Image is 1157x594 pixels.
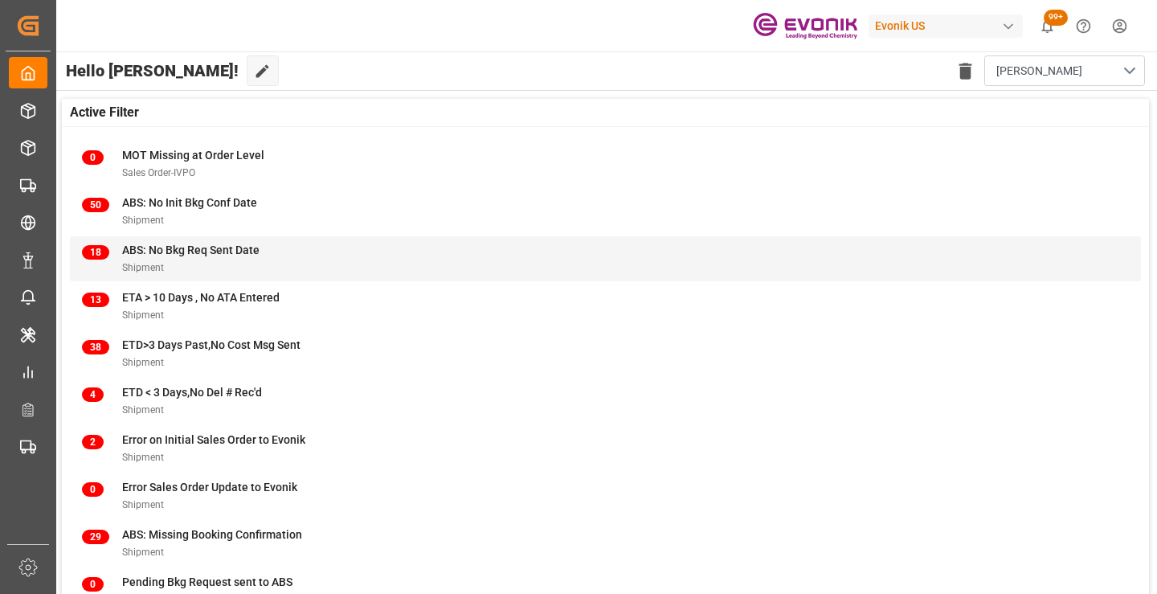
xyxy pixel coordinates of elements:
span: Shipment [122,215,164,226]
a: 0Error Sales Order Update to EvonikShipment [82,479,1129,513]
span: ABS: No Init Bkg Conf Date [122,196,257,209]
span: ABS: No Bkg Req Sent Date [122,244,260,256]
span: 99+ [1044,10,1068,26]
span: Shipment [122,357,164,368]
span: 13 [82,293,109,307]
span: 4 [82,387,104,402]
a: 50ABS: No Init Bkg Conf DateShipment [82,195,1129,228]
span: 2 [82,435,104,449]
span: 0 [82,482,104,497]
button: open menu [984,55,1145,86]
span: Hello [PERSON_NAME]! [66,55,239,86]
a: 13ETA > 10 Days , No ATA EnteredShipment [82,289,1129,323]
span: [PERSON_NAME] [996,63,1082,80]
div: Evonik US [869,14,1023,38]
a: 18ABS: No Bkg Req Sent DateShipment [82,242,1129,276]
span: ABS: Missing Booking Confirmation [122,528,302,541]
span: 38 [82,340,109,354]
a: 4ETD < 3 Days,No Del # Rec'dShipment [82,384,1129,418]
span: Shipment [122,499,164,510]
button: show 100 new notifications [1029,8,1065,44]
span: 29 [82,530,109,544]
a: 29ABS: Missing Booking ConfirmationShipment [82,526,1129,560]
img: Evonik-brand-mark-Deep-Purple-RGB.jpeg_1700498283.jpeg [753,12,857,40]
span: 18 [82,245,109,260]
span: 50 [82,198,109,212]
span: Shipment [122,404,164,416]
span: Shipment [122,262,164,273]
span: Shipment [122,309,164,321]
span: 0 [82,577,104,592]
span: Pending Bkg Request sent to ABS [122,576,292,588]
span: Active Filter [70,103,139,122]
span: ETA > 10 Days , No ATA Entered [122,291,280,304]
button: Evonik US [869,10,1029,41]
a: 38ETD>3 Days Past,No Cost Msg SentShipment [82,337,1129,371]
span: Sales Order-IVPO [122,167,195,178]
span: Shipment [122,452,164,463]
button: Help Center [1065,8,1102,44]
span: 0 [82,150,104,165]
a: 0MOT Missing at Order LevelSales Order-IVPO [82,147,1129,181]
span: Error Sales Order Update to Evonik [122,481,297,494]
a: 2Error on Initial Sales Order to EvonikShipment [82,432,1129,465]
span: Error on Initial Sales Order to Evonik [122,433,305,446]
span: ETD < 3 Days,No Del # Rec'd [122,386,262,399]
span: MOT Missing at Order Level [122,149,264,162]
span: Shipment [122,547,164,558]
span: ETD>3 Days Past,No Cost Msg Sent [122,338,300,351]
